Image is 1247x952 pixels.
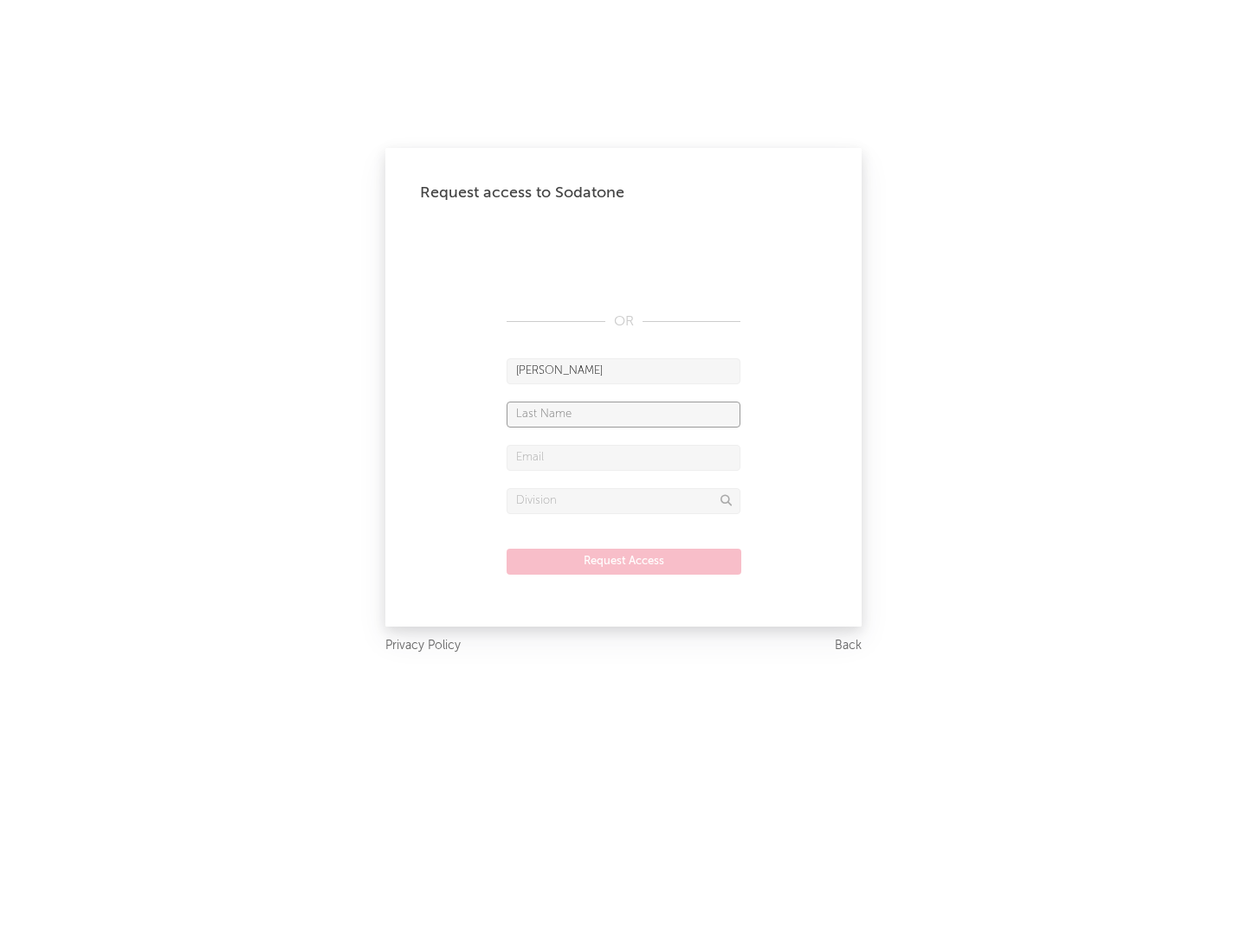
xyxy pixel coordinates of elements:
input: Email [507,445,740,471]
input: First Name [507,358,740,384]
div: OR [507,312,740,332]
a: Back [835,635,862,657]
button: Request Access [507,549,741,575]
a: Privacy Policy [385,635,461,657]
input: Last Name [507,402,740,428]
div: Request access to Sodatone [420,183,827,203]
input: Division [507,488,740,514]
